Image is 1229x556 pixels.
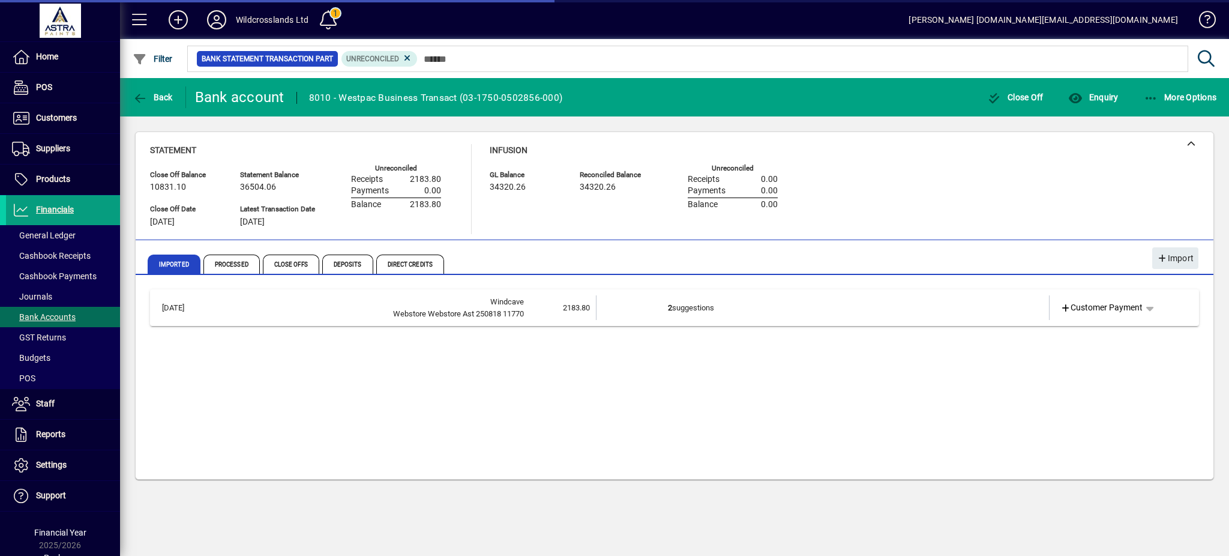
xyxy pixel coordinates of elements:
[6,420,120,450] a: Reports
[36,491,66,500] span: Support
[12,271,97,281] span: Cashbook Payments
[1060,301,1143,314] span: Customer Payment
[6,481,120,511] a: Support
[376,255,444,274] span: Direct Credits
[240,183,276,192] span: 36504.06
[12,373,35,383] span: POS
[34,528,86,537] span: Financial Year
[150,171,222,179] span: Close Off Balance
[12,292,52,301] span: Journals
[1157,249,1194,268] span: Import
[212,296,524,308] div: Windcave
[236,10,308,29] div: Wildcrosslands Ltd
[148,255,200,274] span: Imported
[6,368,120,388] a: POS
[130,86,176,108] button: Back
[6,165,120,195] a: Products
[6,450,120,480] a: Settings
[6,73,120,103] a: POS
[133,92,173,102] span: Back
[240,171,315,179] span: Statement Balance
[202,53,333,65] span: Bank Statement Transaction Part
[351,186,389,196] span: Payments
[12,231,76,240] span: General Ledger
[1056,297,1148,319] a: Customer Payment
[36,174,70,184] span: Products
[36,113,77,122] span: Customers
[240,205,315,213] span: Latest Transaction Date
[36,460,67,470] span: Settings
[36,52,58,61] span: Home
[688,200,718,210] span: Balance
[130,48,176,70] button: Filter
[1152,247,1198,269] button: Import
[346,55,399,63] span: Unreconciled
[6,327,120,348] a: GST Returns
[36,144,70,153] span: Suppliers
[351,200,381,210] span: Balance
[150,183,186,192] span: 10831.10
[761,175,778,184] span: 0.00
[688,175,720,184] span: Receipts
[6,225,120,246] a: General Ledger
[984,86,1047,108] button: Close Off
[341,51,418,67] mat-chip: Reconciliation Status: Unreconciled
[668,303,672,312] b: 2
[490,171,562,179] span: GL Balance
[909,10,1178,29] div: [PERSON_NAME] [DOMAIN_NAME][EMAIL_ADDRESS][DOMAIN_NAME]
[6,389,120,419] a: Staff
[410,175,441,184] span: 2183.80
[1144,92,1217,102] span: More Options
[761,200,778,210] span: 0.00
[150,205,222,213] span: Close Off Date
[6,348,120,368] a: Budgets
[36,399,55,408] span: Staff
[375,165,417,172] label: Unreconciled
[195,88,284,107] div: Bank account
[12,312,76,322] span: Bank Accounts
[6,134,120,164] a: Suppliers
[580,183,616,192] span: 34320.26
[322,255,373,274] span: Deposits
[133,54,173,64] span: Filter
[1190,2,1214,41] a: Knowledge Base
[424,186,441,196] span: 0.00
[150,217,175,227] span: [DATE]
[197,9,236,31] button: Profile
[490,183,526,192] span: 34320.26
[120,86,186,108] app-page-header-button: Back
[12,251,91,261] span: Cashbook Receipts
[36,82,52,92] span: POS
[580,171,652,179] span: Reconciled Balance
[987,92,1044,102] span: Close Off
[1065,86,1121,108] button: Enquiry
[263,255,319,274] span: Close Offs
[761,186,778,196] span: 0.00
[240,217,265,227] span: [DATE]
[563,303,590,312] span: 2183.80
[12,353,50,363] span: Budgets
[36,429,65,439] span: Reports
[6,42,120,72] a: Home
[410,200,441,210] span: 2183.80
[1068,92,1118,102] span: Enquiry
[688,186,726,196] span: Payments
[6,103,120,133] a: Customers
[36,205,74,214] span: Financials
[6,266,120,286] a: Cashbook Payments
[1141,86,1220,108] button: More Options
[309,88,563,107] div: 8010 - Westpac Business Transact (03-1750-0502856-000)
[12,333,66,342] span: GST Returns
[212,308,524,320] div: Webstore Webstore Ast 250818 11770
[6,307,120,327] a: Bank Accounts
[150,289,1199,326] mat-expansion-panel-header: [DATE]WindcaveWebstore Webstore Ast 250818 117702183.802suggestionsCustomer Payment
[156,295,212,320] td: [DATE]
[6,286,120,307] a: Journals
[712,165,754,172] label: Unreconciled
[351,175,383,184] span: Receipts
[6,246,120,266] a: Cashbook Receipts
[668,295,979,320] td: suggestions
[203,255,260,274] span: Processed
[159,9,197,31] button: Add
